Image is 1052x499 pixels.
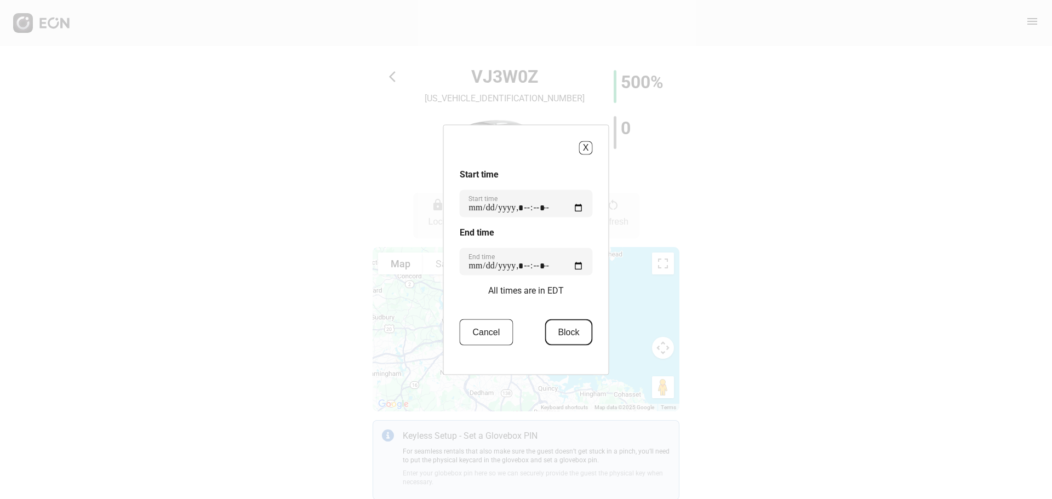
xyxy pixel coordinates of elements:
[545,319,592,345] button: Block
[468,252,495,261] label: End time
[460,319,513,345] button: Cancel
[460,168,593,181] h3: Start time
[468,194,498,203] label: Start time
[579,141,593,154] button: X
[460,226,593,239] h3: End time
[488,284,564,297] p: All times are in EDT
